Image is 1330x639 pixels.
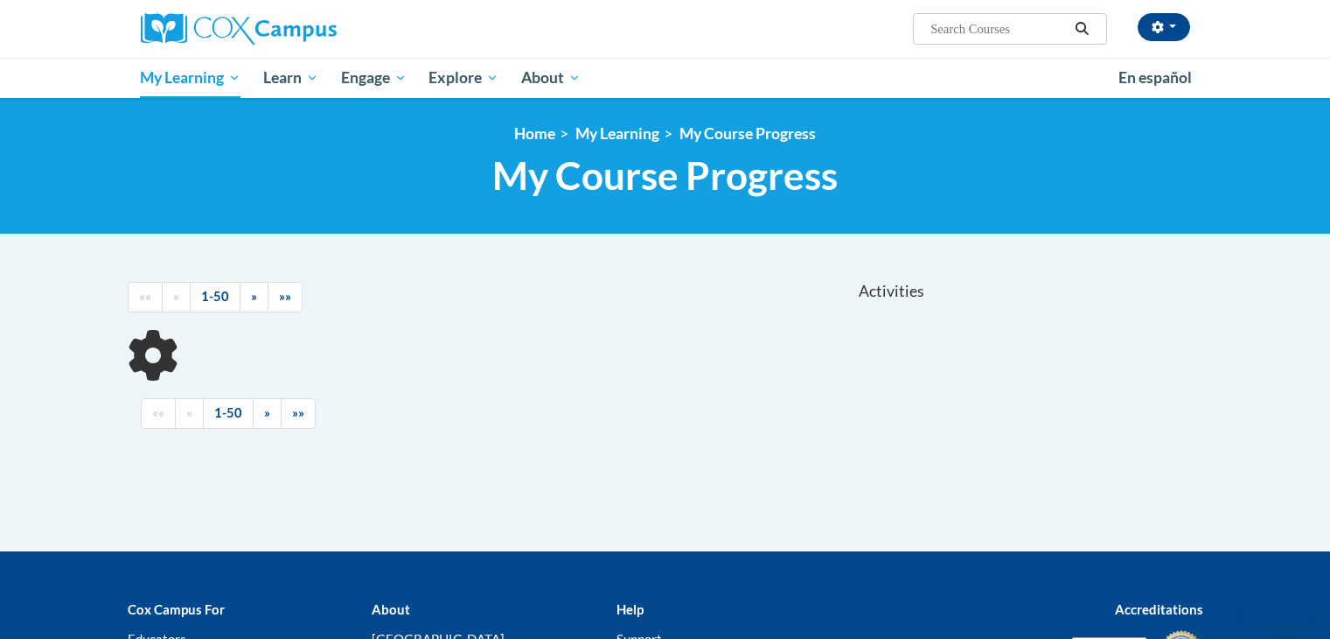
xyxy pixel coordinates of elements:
[281,398,316,429] a: End
[128,601,225,617] b: Cox Campus For
[186,405,192,420] span: «
[175,398,204,429] a: Previous
[616,601,644,617] b: Help
[129,58,253,98] a: My Learning
[341,67,407,88] span: Engage
[139,289,151,304] span: ««
[1069,18,1095,39] button: Search
[575,124,659,143] a: My Learning
[372,601,410,617] b: About
[264,405,270,420] span: »
[1138,13,1190,41] button: Account Settings
[141,398,176,429] a: Begining
[173,289,179,304] span: «
[492,152,838,199] span: My Course Progress
[141,13,337,45] img: Cox Campus
[253,398,282,429] a: Next
[152,405,164,420] span: ««
[1260,569,1316,625] iframe: Button to launch messaging window
[263,67,318,88] span: Learn
[1118,68,1192,87] span: En español
[140,67,240,88] span: My Learning
[279,289,291,304] span: »»
[679,124,816,143] a: My Course Progress
[190,282,240,312] a: 1-50
[330,58,418,98] a: Engage
[1115,601,1203,617] b: Accreditations
[115,58,1216,98] div: Main menu
[514,124,555,143] a: Home
[268,282,303,312] a: End
[141,13,473,45] a: Cox Campus
[428,67,498,88] span: Explore
[417,58,510,98] a: Explore
[510,58,592,98] a: About
[128,282,163,312] a: Begining
[521,67,581,88] span: About
[251,289,257,304] span: »
[859,282,924,301] span: Activities
[292,405,304,420] span: »»
[252,58,330,98] a: Learn
[1107,60,1203,96] a: En español
[203,398,254,429] a: 1-50
[162,282,191,312] a: Previous
[929,18,1069,39] input: Search Courses
[240,282,268,312] a: Next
